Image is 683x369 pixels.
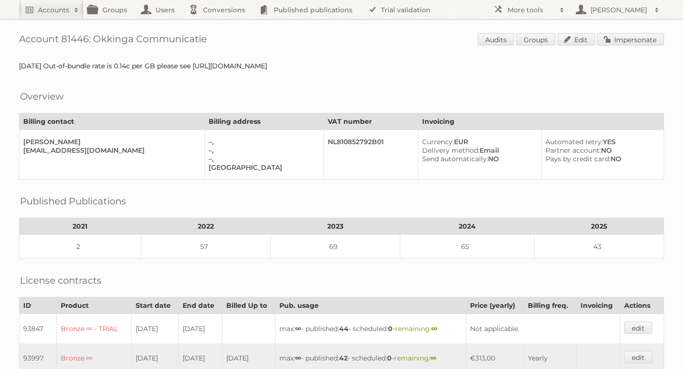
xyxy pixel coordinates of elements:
h2: Accounts [38,5,69,15]
th: 2024 [400,218,535,235]
strong: ∞ [295,324,301,333]
div: Email [422,146,534,155]
strong: 44 [339,324,349,333]
div: YES [545,138,656,146]
h2: Published Publications [20,194,126,208]
a: Audits [478,33,514,46]
div: [PERSON_NAME] [23,138,197,146]
th: Invoicing [418,113,664,130]
td: max: - published: - scheduled: - [276,314,466,344]
strong: ∞ [430,354,436,362]
span: remaining: [394,354,436,362]
td: 93847 [19,314,57,344]
span: Currency: [422,138,454,146]
strong: ∞ [295,354,301,362]
div: EUR [422,138,534,146]
td: 2 [19,235,141,259]
th: Billing contact [19,113,205,130]
th: Billing address [205,113,324,130]
td: NL810852792B01 [323,130,418,180]
th: Invoicing [576,297,620,314]
th: 2023 [270,218,400,235]
th: Billed Up to [222,297,275,314]
span: Send automatically: [422,155,488,163]
strong: 0 [387,354,392,362]
td: 69 [270,235,400,259]
td: 57 [141,235,270,259]
td: 43 [535,235,664,259]
div: NO [545,146,656,155]
div: –, [209,138,316,146]
th: Price (yearly) [466,297,524,314]
strong: ∞ [431,324,437,333]
div: –, [209,155,316,163]
span: Automated retry: [545,138,603,146]
th: End date [179,297,222,314]
a: edit [624,322,652,334]
span: Pays by credit card: [545,155,610,163]
h2: License contracts [20,273,102,287]
span: remaining: [395,324,437,333]
th: ID [19,297,57,314]
a: Edit [557,33,595,46]
th: Billing freq. [524,297,576,314]
th: Pub. usage [276,297,466,314]
h2: Overview [20,89,64,103]
strong: 42 [339,354,348,362]
th: Actions [620,297,664,314]
a: Groups [516,33,555,46]
h1: Account 81446: Okkinga Communicatie [19,33,664,47]
strong: 0 [388,324,393,333]
div: [EMAIL_ADDRESS][DOMAIN_NAME] [23,146,197,155]
span: Delivery method: [422,146,480,155]
th: Start date [132,297,179,314]
th: VAT number [323,113,418,130]
h2: More tools [508,5,555,15]
td: Bronze ∞ - TRIAL [57,314,132,344]
td: [DATE] [179,314,222,344]
a: Impersonate [597,33,664,46]
div: NO [545,155,656,163]
span: Partner account: [545,146,601,155]
th: 2025 [535,218,664,235]
h2: [PERSON_NAME] [588,5,650,15]
div: [DATE] Out-of-bundle rate is 0.14c per GB please see [URL][DOMAIN_NAME] [19,62,664,70]
th: Product [57,297,132,314]
div: [GEOGRAPHIC_DATA] [209,163,316,172]
td: Not applicable. [466,314,620,344]
th: 2022 [141,218,270,235]
td: [DATE] [132,314,179,344]
a: edit [624,351,652,363]
th: 2021 [19,218,141,235]
div: NO [422,155,534,163]
div: –, [209,146,316,155]
td: 65 [400,235,535,259]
